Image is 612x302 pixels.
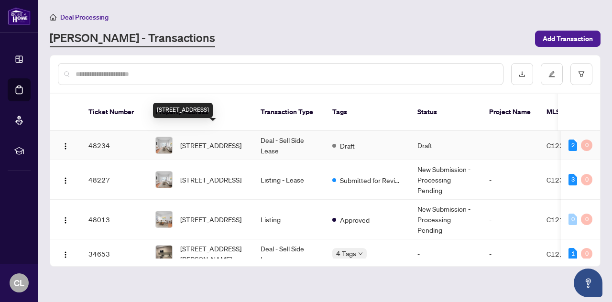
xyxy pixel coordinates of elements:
div: 3 [568,174,577,185]
span: [STREET_ADDRESS] [180,214,241,225]
img: Logo [62,177,69,184]
span: C12144335 [546,215,585,224]
span: Add Transaction [543,31,593,46]
span: [STREET_ADDRESS] [180,174,241,185]
td: - [481,239,539,269]
td: Listing [253,200,325,239]
img: thumbnail-img [156,172,172,188]
td: Deal - Sell Side Lease [253,131,325,160]
td: 48234 [81,131,148,160]
th: Transaction Type [253,94,325,131]
td: - [410,239,481,269]
span: download [519,71,525,77]
span: Approved [340,215,370,225]
span: C12129695 [546,249,585,258]
th: Ticket Number [81,94,148,131]
span: Submitted for Review [340,175,402,185]
span: edit [548,71,555,77]
td: 48013 [81,200,148,239]
button: Open asap [574,269,602,297]
button: Logo [58,138,73,153]
th: Tags [325,94,410,131]
th: MLS # [539,94,596,131]
img: thumbnail-img [156,246,172,262]
td: 48227 [81,160,148,200]
span: down [358,251,363,256]
img: thumbnail-img [156,137,172,153]
span: Draft [340,140,355,151]
td: Listing - Lease [253,160,325,200]
td: - [481,160,539,200]
div: [STREET_ADDRESS] [153,103,213,118]
span: home [50,14,56,21]
td: New Submission - Processing Pending [410,160,481,200]
a: [PERSON_NAME] - Transactions [50,30,215,47]
span: filter [578,71,585,77]
th: Property Address [148,94,253,131]
span: C12336702 [546,175,585,184]
span: [STREET_ADDRESS] [180,140,241,151]
img: Logo [62,216,69,224]
button: edit [541,63,563,85]
div: 1 [568,248,577,259]
span: 4 Tags [336,248,356,259]
button: Logo [58,212,73,227]
button: Logo [58,172,73,187]
img: logo [8,7,31,25]
span: Deal Processing [60,13,109,22]
th: Status [410,94,481,131]
td: - [481,200,539,239]
span: CL [14,276,24,290]
div: 0 [568,214,577,225]
th: Project Name [481,94,539,131]
img: Logo [62,251,69,259]
div: 0 [581,248,592,259]
div: 0 [581,140,592,151]
td: - [481,131,539,160]
td: Deal - Sell Side Lease [253,239,325,269]
td: 34653 [81,239,148,269]
div: 0 [581,174,592,185]
div: 0 [581,214,592,225]
td: Draft [410,131,481,160]
div: 2 [568,140,577,151]
button: filter [570,63,592,85]
span: [STREET_ADDRESS][PERSON_NAME] [180,243,245,264]
button: download [511,63,533,85]
button: Add Transaction [535,31,601,47]
img: Logo [62,142,69,150]
span: C12336702 [546,141,585,150]
button: Logo [58,246,73,261]
img: thumbnail-img [156,211,172,227]
td: New Submission - Processing Pending [410,200,481,239]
